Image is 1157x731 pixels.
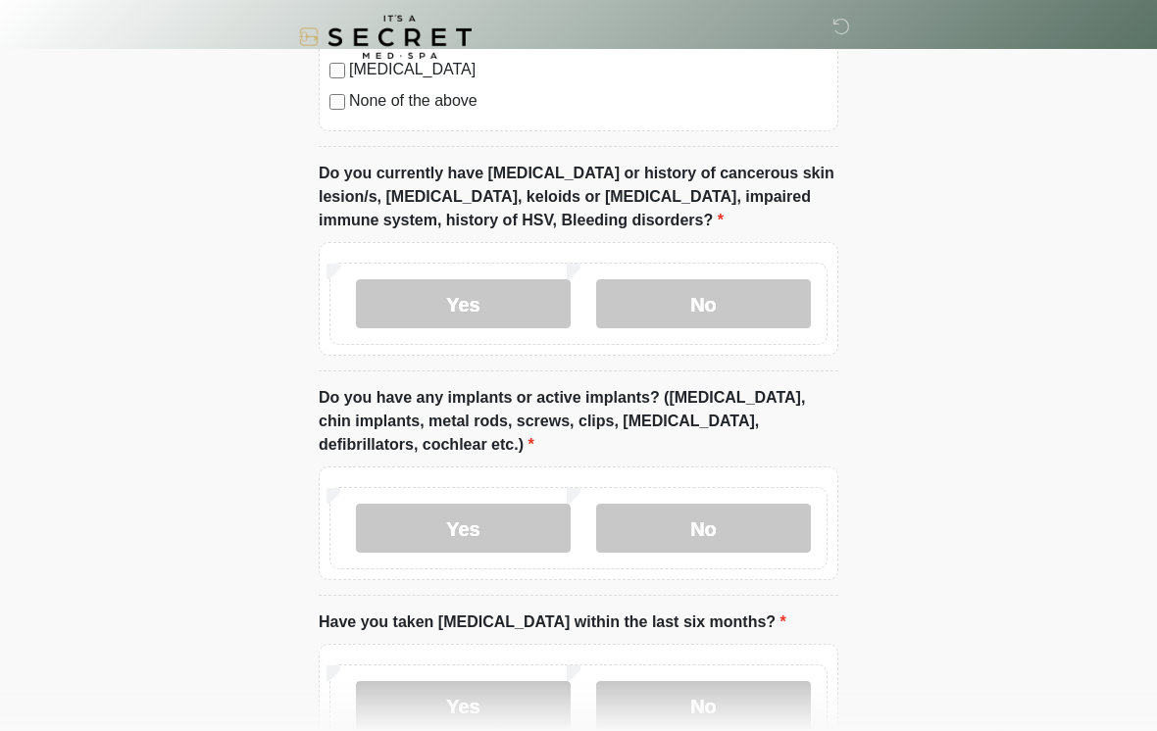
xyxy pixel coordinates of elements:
input: None of the above [329,94,345,110]
label: None of the above [349,89,828,113]
label: Do you currently have [MEDICAL_DATA] or history of cancerous skin lesion/s, [MEDICAL_DATA], keloi... [319,162,838,232]
label: No [596,681,811,730]
label: Yes [356,681,571,730]
label: No [596,504,811,553]
img: It's A Secret Med Spa Logo [299,15,472,59]
label: Have you taken [MEDICAL_DATA] within the last six months? [319,610,786,634]
label: Yes [356,504,571,553]
label: Yes [356,279,571,328]
label: Do you have any implants or active implants? ([MEDICAL_DATA], chin implants, metal rods, screws, ... [319,386,838,457]
label: No [596,279,811,328]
